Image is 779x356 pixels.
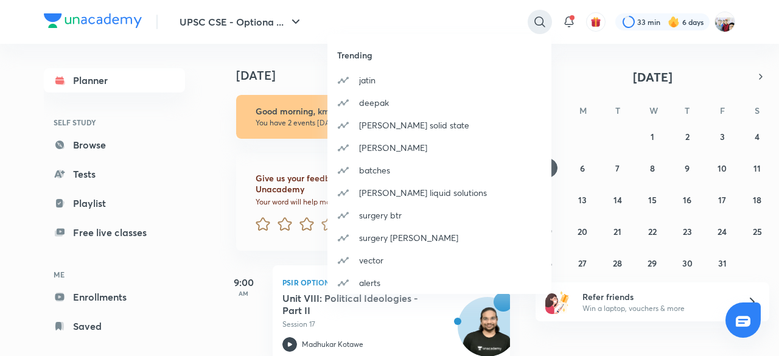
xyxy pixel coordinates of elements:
[359,231,458,244] p: surgery [PERSON_NAME]
[327,204,551,226] a: surgery btr
[359,119,469,131] p: [PERSON_NAME] solid state
[327,114,551,136] a: [PERSON_NAME] solid state
[359,164,390,176] p: batches
[327,69,551,91] a: jatin
[359,209,402,222] p: surgery btr
[327,271,551,294] a: alerts
[327,91,551,114] a: deepak
[359,141,427,154] p: [PERSON_NAME]
[359,276,380,289] p: alerts
[359,74,376,86] p: jatin
[327,181,551,204] a: [PERSON_NAME] liquid solutions
[359,254,383,267] p: vector
[327,136,551,159] a: [PERSON_NAME]
[359,186,487,199] p: [PERSON_NAME] liquid solutions
[359,96,389,109] p: deepak
[327,249,551,271] a: vector
[327,226,551,249] a: surgery [PERSON_NAME]
[327,159,551,181] a: batches
[337,49,551,61] h6: Trending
